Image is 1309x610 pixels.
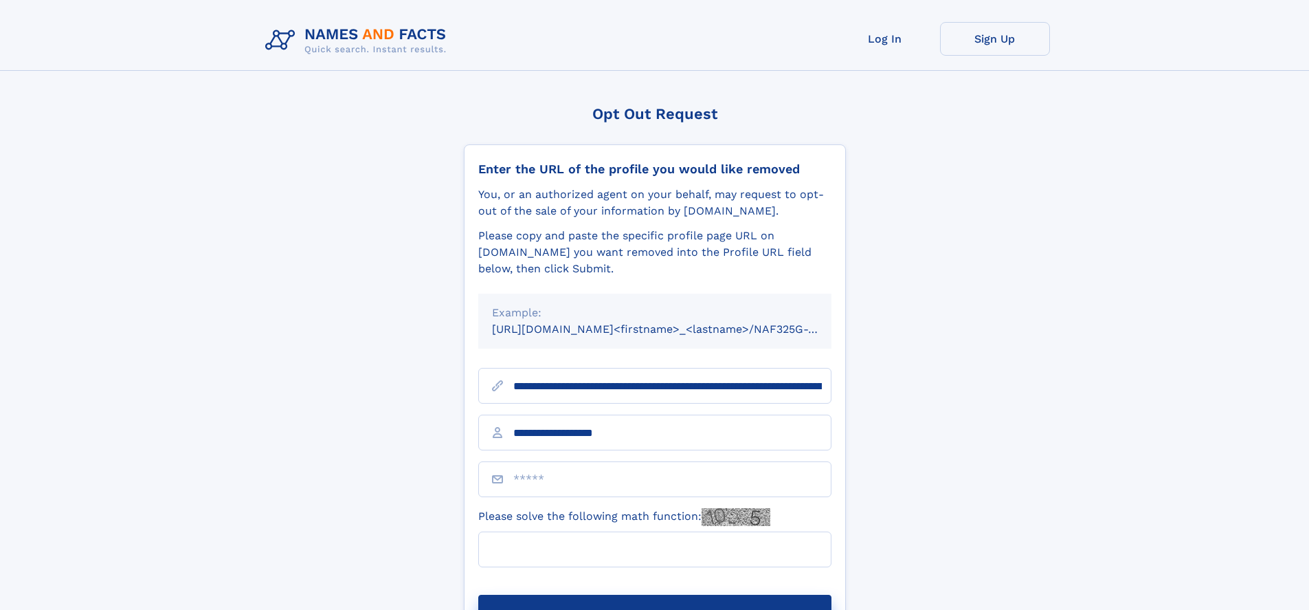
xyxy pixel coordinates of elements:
[464,105,846,122] div: Opt Out Request
[478,186,831,219] div: You, or an authorized agent on your behalf, may request to opt-out of the sale of your informatio...
[940,22,1050,56] a: Sign Up
[492,305,818,321] div: Example:
[478,508,770,526] label: Please solve the following math function:
[492,323,858,336] small: [URL][DOMAIN_NAME]<firstname>_<lastname>/NAF325G-xxxxxxxx
[478,228,831,277] div: Please copy and paste the specific profile page URL on [DOMAIN_NAME] you want removed into the Pr...
[830,22,940,56] a: Log In
[260,22,458,59] img: Logo Names and Facts
[478,162,831,177] div: Enter the URL of the profile you would like removed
